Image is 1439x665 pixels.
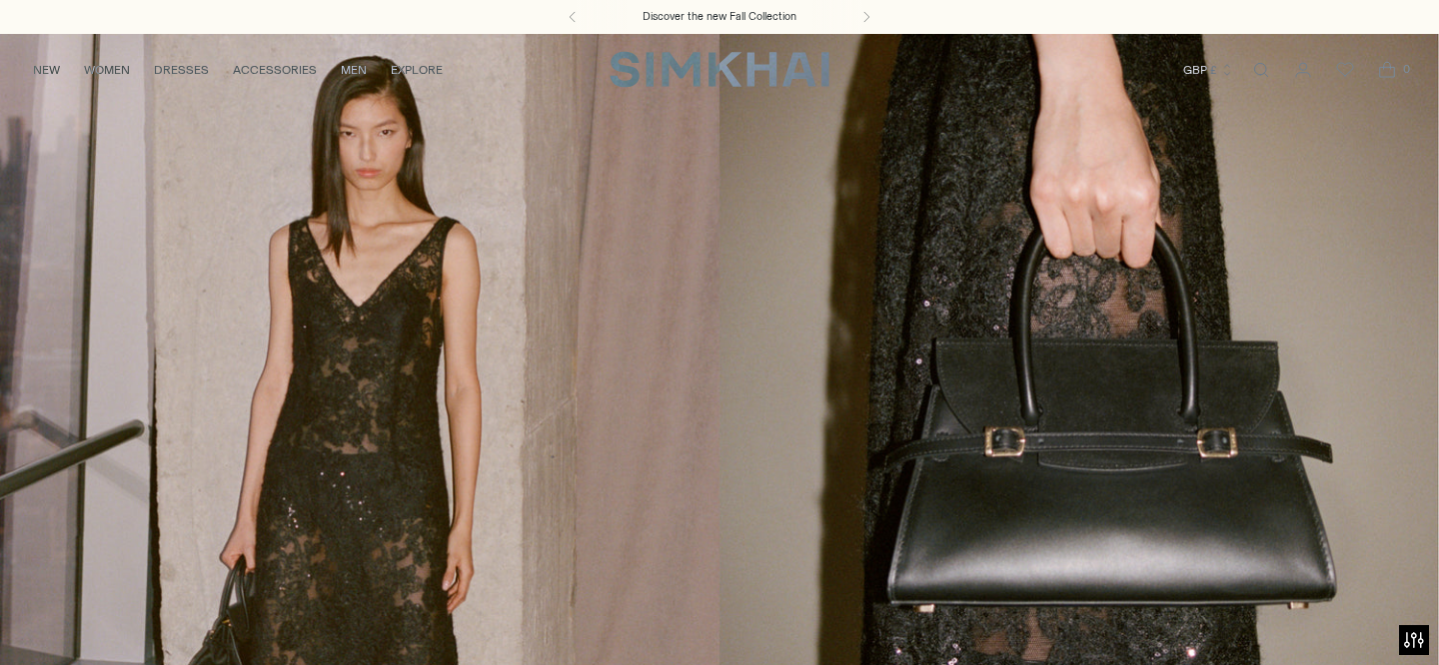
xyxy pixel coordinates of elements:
[33,48,60,92] a: NEW
[233,48,317,92] a: ACCESSORIES
[84,48,130,92] a: WOMEN
[610,50,829,89] a: SIMKHAI
[1241,50,1281,90] a: Open search modal
[1283,50,1323,90] a: Go to the account page
[643,9,796,25] a: Discover the new Fall Collection
[154,48,209,92] a: DRESSES
[391,48,443,92] a: EXPLORE
[1397,60,1415,78] span: 0
[1325,50,1365,90] a: Wishlist
[1183,48,1234,92] button: GBP £
[341,48,367,92] a: MEN
[1367,50,1407,90] a: Open cart modal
